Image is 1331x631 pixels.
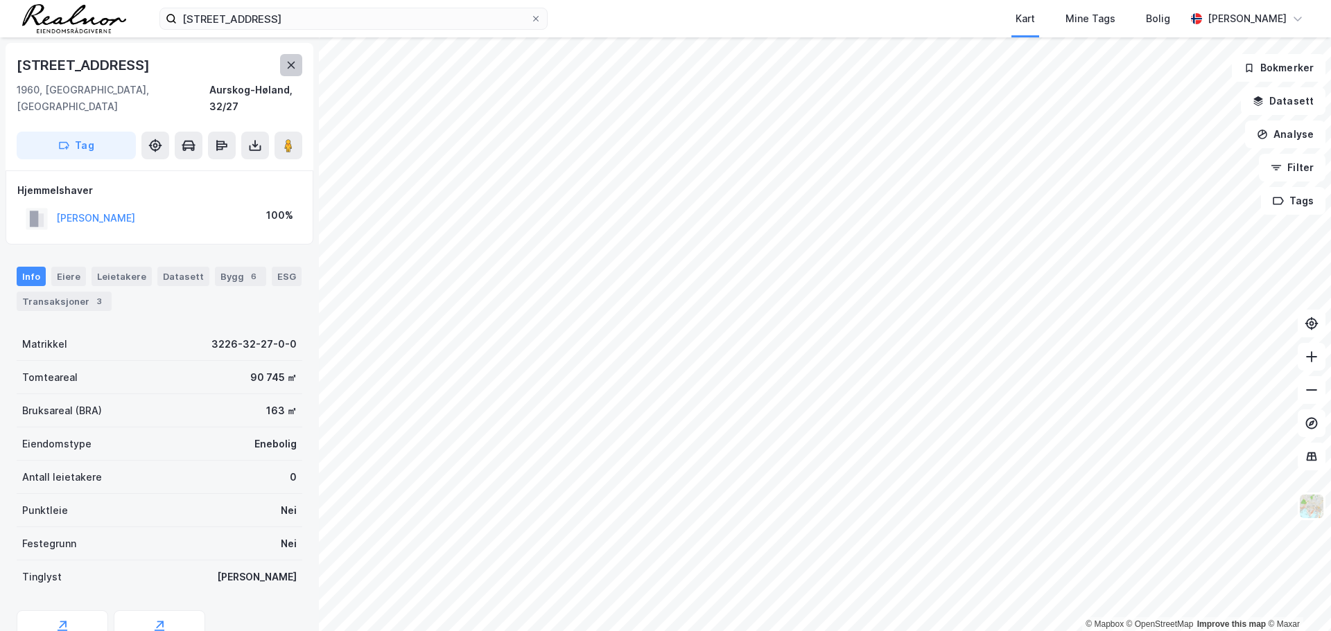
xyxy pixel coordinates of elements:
[92,267,152,286] div: Leietakere
[281,502,297,519] div: Nei
[22,469,102,486] div: Antall leietakere
[1298,493,1325,519] img: Z
[1197,619,1266,629] a: Improve this map
[22,436,92,452] div: Eiendomstype
[250,369,297,386] div: 90 745 ㎡
[266,402,297,419] div: 163 ㎡
[22,535,76,552] div: Festegrunn
[1016,10,1035,27] div: Kart
[17,82,209,115] div: 1960, [GEOGRAPHIC_DATA], [GEOGRAPHIC_DATA]
[281,535,297,552] div: Nei
[177,8,530,29] input: Søk på adresse, matrikkel, gårdeiere, leietakere eller personer
[215,267,266,286] div: Bygg
[1262,565,1331,631] iframe: Chat Widget
[17,182,302,199] div: Hjemmelshaver
[92,294,106,308] div: 3
[1261,187,1325,215] button: Tags
[1086,619,1124,629] a: Mapbox
[17,267,46,286] div: Info
[211,336,297,353] div: 3226-32-27-0-0
[209,82,302,115] div: Aurskog-Høland, 32/27
[22,502,68,519] div: Punktleie
[22,336,67,353] div: Matrikkel
[51,267,86,286] div: Eiere
[254,436,297,452] div: Enebolig
[22,4,126,33] img: realnor-logo.934646d98de889bb5806.png
[1146,10,1170,27] div: Bolig
[1232,54,1325,82] button: Bokmerker
[17,132,136,159] button: Tag
[22,402,102,419] div: Bruksareal (BRA)
[217,569,297,585] div: [PERSON_NAME]
[1241,87,1325,115] button: Datasett
[157,267,209,286] div: Datasett
[266,207,293,224] div: 100%
[1208,10,1287,27] div: [PERSON_NAME]
[1262,565,1331,631] div: Kontrollprogram for chat
[1259,154,1325,181] button: Filter
[1245,121,1325,148] button: Analyse
[290,469,297,486] div: 0
[1126,619,1194,629] a: OpenStreetMap
[17,292,112,311] div: Transaksjoner
[247,269,261,283] div: 6
[22,569,62,585] div: Tinglyst
[17,54,153,76] div: [STREET_ADDRESS]
[22,369,78,386] div: Tomteareal
[272,267,302,286] div: ESG
[1065,10,1115,27] div: Mine Tags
